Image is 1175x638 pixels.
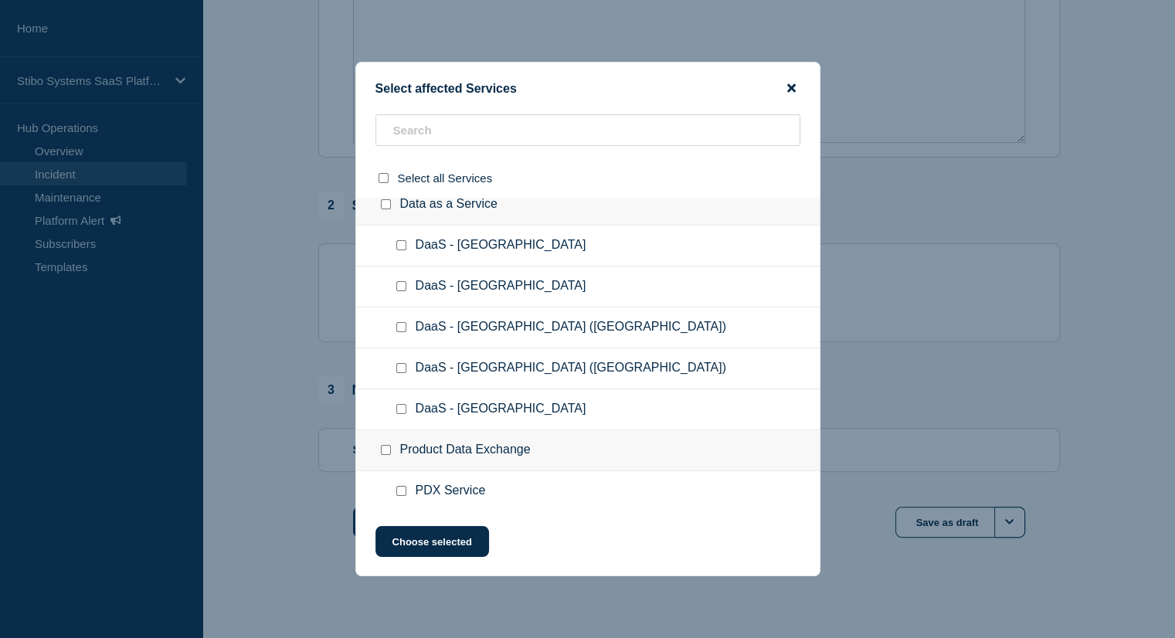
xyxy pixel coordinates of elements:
[396,363,406,373] input: DaaS - Europe (Frankfurt) checkbox
[356,81,820,96] div: Select affected Services
[381,199,391,209] input: Data as a Service checkbox
[416,238,586,253] span: DaaS - [GEOGRAPHIC_DATA]
[396,281,406,291] input: DaaS - Asia Pacific checkbox
[375,526,489,557] button: Choose selected
[356,185,820,226] div: Data as a Service
[398,171,493,185] span: Select all Services
[396,322,406,332] input: DaaS - Europe (Amsterdam) checkbox
[416,402,586,417] span: DaaS - [GEOGRAPHIC_DATA]
[375,114,800,146] input: Search
[396,240,406,250] input: DaaS - Asia checkbox
[381,445,391,455] input: Product Data Exchange checkbox
[396,486,406,496] input: PDX Service checkbox
[396,404,406,414] input: DaaS - United States checkbox
[356,430,820,471] div: Product Data Exchange
[416,361,726,376] span: DaaS - [GEOGRAPHIC_DATA] ([GEOGRAPHIC_DATA])
[416,484,486,499] span: PDX Service
[379,173,389,183] input: select all checkbox
[783,81,800,96] button: close button
[416,320,726,335] span: DaaS - [GEOGRAPHIC_DATA] ([GEOGRAPHIC_DATA])
[416,279,586,294] span: DaaS - [GEOGRAPHIC_DATA]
